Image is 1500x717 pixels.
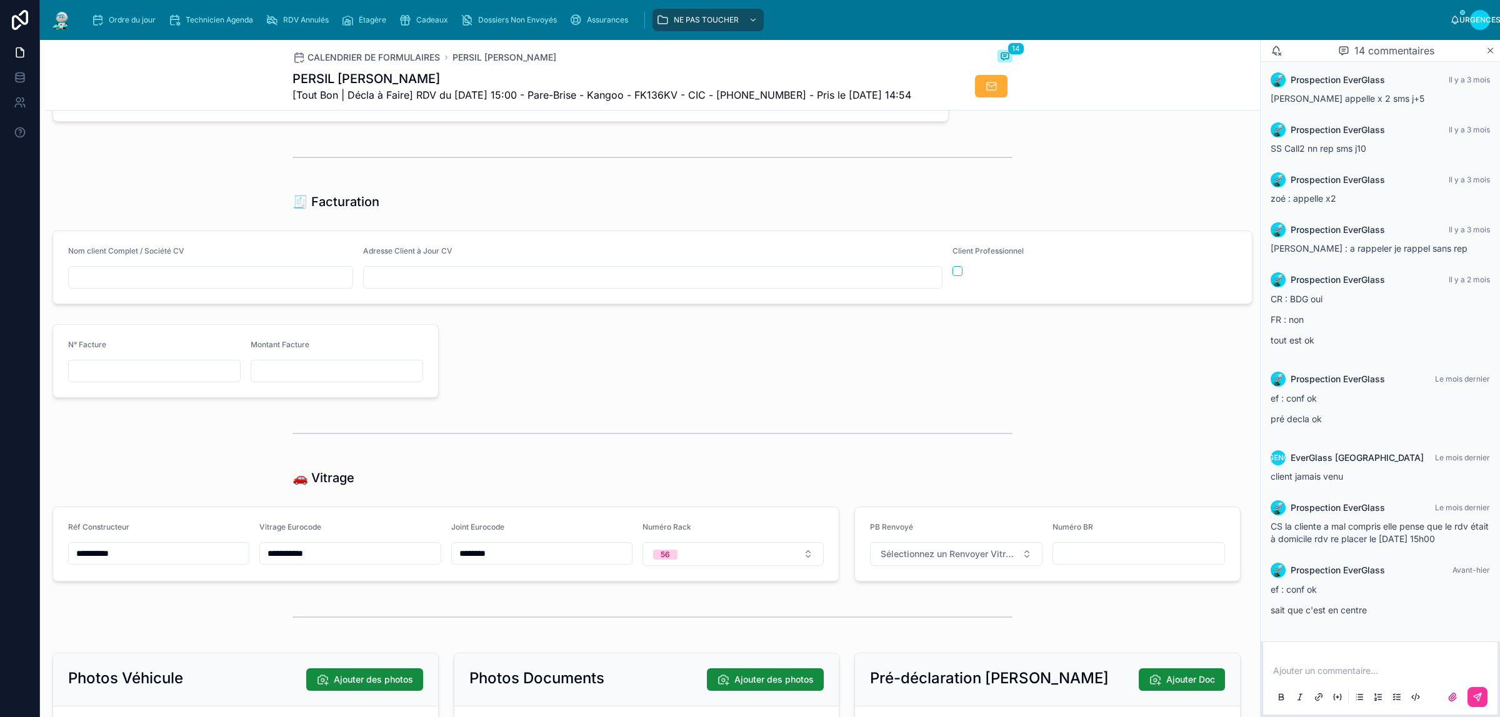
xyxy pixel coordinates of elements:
div: contenu déroulant [82,6,1450,34]
a: Ordre du jour [87,9,164,31]
font: Ajouter des photos [734,674,814,685]
a: Assurances [566,9,637,31]
font: EverGlass [1343,565,1385,575]
font: CALENDRIER DE FORMULAIRES [307,52,440,62]
font: Étagère [359,15,386,24]
font: PB Renvoyé [870,522,913,532]
button: Bouton de sélection [870,542,1042,566]
font: [Tout Bon | Décla à Faire] RDV du [DATE] 15:00 - Pare-Brise - Kangoo - FK136KV - CIC - [PHONE_NUM... [292,89,911,101]
font: sait que c'est en centre [1271,605,1367,615]
font: [PERSON_NAME] appelle x 2 sms j+5 [1271,93,1424,104]
font: Réf Constructeur [68,522,129,532]
a: Étagère [337,9,395,31]
font: ef : conf ok [1271,584,1317,595]
font: Ajouter des photos [334,674,413,685]
font: Numéro BR [1052,522,1093,532]
font: Prospection [1291,124,1341,135]
font: Photos Documents [469,669,604,687]
font: 56 [661,550,670,559]
font: Prospection [1291,373,1341,384]
font: EverGlass [1343,174,1385,185]
button: Ajouter des photos [707,668,824,691]
font: EverGlass [1343,224,1385,235]
img: Logo de l'application [50,10,72,30]
font: Le mois dernier [1435,453,1490,462]
font: [GEOGRAPHIC_DATA] [1335,452,1424,463]
font: CS la cliente a mal compris elle pense que le rdv était à domicile rdv re placer le [DATE] 15h00 [1271,521,1489,544]
font: Il y a 3 mois [1449,175,1490,184]
a: Dossiers Non Envoyés [457,9,566,31]
font: Montant Facture [251,340,309,349]
font: EverGlass [1343,274,1385,285]
font: [PERSON_NAME] : a rappeler je rappel sans rep [1271,243,1467,254]
font: Nom client Complet / Société CV [68,246,184,255]
a: CALENDRIER DE FORMULAIRES [292,51,440,64]
a: PERSIL [PERSON_NAME] [452,51,556,64]
font: EverGlass [1291,452,1332,463]
a: Technicien Agenda [164,9,262,31]
font: EverGlass [1343,373,1385,384]
font: Client Professionnel [952,246,1024,255]
font: CR : BDG oui [1271,294,1322,304]
font: Il y a 3 mois [1449,75,1490,84]
button: 14 [997,50,1012,65]
font: Urgences [1257,453,1299,462]
font: Assurances [587,15,628,24]
font: 14 commentaires [1354,44,1434,57]
font: Prospection [1291,274,1341,285]
font: Pré-déclaration [PERSON_NAME] [870,669,1109,687]
font: Technicien Agenda [186,15,253,24]
font: PERSIL [PERSON_NAME] [452,52,556,62]
font: Le mois dernier [1435,503,1490,512]
font: FR : non [1271,314,1304,325]
font: Prospection [1291,565,1341,575]
font: EverGlass [1343,502,1385,513]
font: Prospection [1291,502,1341,513]
font: ef : conf ok [1271,393,1317,403]
font: Prospection [1291,74,1341,85]
font: Le mois dernier [1435,374,1490,383]
font: zoé : appelle x2 [1271,193,1336,204]
a: NE PAS TOUCHER [652,9,764,31]
font: Prospection [1291,224,1341,235]
font: PERSIL [PERSON_NAME] [292,71,440,86]
font: Sélectionnez un Renvoyer Vitrage [881,548,1021,559]
font: Avant-hier [1452,565,1490,575]
font: Prospection [1291,174,1341,185]
font: tout est ok [1271,335,1314,345]
font: RDV Annulés [283,15,329,24]
font: 🧾 Facturation [292,194,379,209]
font: Ajouter Doc [1166,674,1215,685]
font: Cadeaux [416,15,448,24]
font: Numéro Rack [642,522,691,532]
font: Il y a 3 mois [1449,225,1490,234]
font: Dossiers Non Envoyés [478,15,557,24]
font: Il y a 3 mois [1449,125,1490,134]
font: NE PAS TOUCHER [674,15,739,24]
a: RDV Annulés [262,9,337,31]
font: N° Facture [68,340,106,349]
font: 14 [1012,44,1020,53]
font: EverGlass [1343,74,1385,85]
font: Vitrage Eurocode [259,522,321,532]
font: Joint Eurocode [451,522,504,532]
button: Ajouter Doc [1139,668,1225,691]
button: Ajouter des photos [306,668,423,691]
a: Cadeaux [395,9,457,31]
font: pré decla ok [1271,413,1322,424]
font: Il y a 2 mois [1449,275,1490,284]
font: SS Call2 nn rep sms j10 [1271,143,1366,154]
font: EverGlass [1343,124,1385,135]
font: Photos Véhicule [68,669,183,687]
font: client jamais venu [1271,471,1343,482]
button: Bouton de sélection [642,542,824,566]
font: Ordre du jour [109,15,156,24]
font: 🚗 Vitrage [292,470,354,485]
font: Adresse Client à Jour CV [363,246,452,255]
